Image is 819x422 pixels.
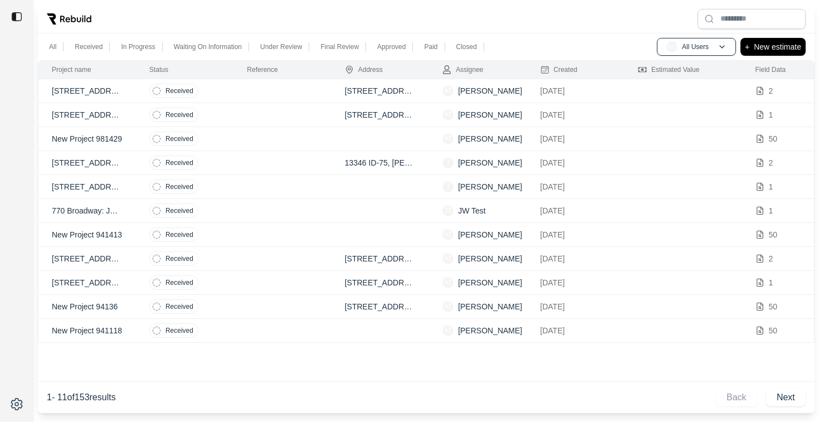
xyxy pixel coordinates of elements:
[52,277,123,288] p: [STREET_ADDRESS][US_STATE][US_STATE].
[769,277,773,288] p: 1
[540,325,611,336] p: [DATE]
[458,133,522,144] p: [PERSON_NAME]
[377,42,406,51] p: Approved
[540,229,611,240] p: [DATE]
[682,42,709,51] p: All Users
[52,205,123,216] p: 770 Broadway: Jw Test
[769,133,778,144] p: 50
[52,253,123,264] p: [STREET_ADDRESS][US_STATE][US_STATE]. - Recon
[442,229,454,240] span: AT
[442,157,454,168] span: J
[165,326,193,335] p: Received
[458,277,522,288] p: [PERSON_NAME]
[331,247,429,271] td: [STREET_ADDRESS][US_STATE]
[540,133,611,144] p: [DATE]
[740,38,806,56] button: +New estimate
[442,205,454,216] span: JT
[47,13,91,25] img: Rebuild
[769,229,778,240] p: 50
[331,271,429,295] td: [STREET_ADDRESS][US_STATE]
[540,277,611,288] p: [DATE]
[442,325,454,336] span: AT
[754,40,801,54] p: New estimate
[458,229,522,240] p: [PERSON_NAME]
[442,65,483,74] div: Assignee
[442,277,454,288] span: AT
[260,42,302,51] p: Under Review
[456,42,477,51] p: Closed
[769,253,773,264] p: 2
[165,182,193,191] p: Received
[121,42,155,51] p: In Progress
[442,253,454,264] span: AT
[165,110,193,119] p: Received
[424,42,437,51] p: Paid
[52,301,123,312] p: New Project 94136
[247,65,277,74] div: Reference
[458,253,522,264] p: [PERSON_NAME]
[769,325,778,336] p: 50
[638,65,700,74] div: Estimated Value
[540,109,611,120] p: [DATE]
[52,229,123,240] p: New Project 941413
[165,254,193,263] p: Received
[657,38,736,56] button: AUAll Users
[52,85,123,96] p: [STREET_ADDRESS][US_STATE][US_STATE] - [GEOGRAPHIC_DATA]
[442,109,454,120] span: AT
[442,181,454,192] span: J
[769,157,773,168] p: 2
[666,41,677,52] span: AU
[769,181,773,192] p: 1
[165,134,193,143] p: Received
[755,65,786,74] div: Field Data
[458,301,522,312] p: [PERSON_NAME]
[458,181,522,192] p: [PERSON_NAME]
[540,65,578,74] div: Created
[458,205,486,216] p: JW Test
[165,302,193,311] p: Received
[165,230,193,239] p: Received
[458,109,522,120] p: [PERSON_NAME]
[149,65,168,74] div: Status
[165,206,193,215] p: Received
[52,157,123,168] p: [STREET_ADDRESS][PERSON_NAME][US_STATE]
[458,325,522,336] p: [PERSON_NAME]
[766,389,806,406] button: Next
[331,79,429,103] td: [STREET_ADDRESS][US_STATE]
[165,158,193,167] p: Received
[540,205,611,216] p: [DATE]
[345,65,383,74] div: Address
[52,133,123,144] p: New Project 981429
[769,109,773,120] p: 1
[52,325,123,336] p: New Project 941118
[540,181,611,192] p: [DATE]
[331,151,429,175] td: 13346 ID-75, [PERSON_NAME], ID 83340, [GEOGRAPHIC_DATA]
[331,295,429,319] td: [STREET_ADDRESS][US_STATE]
[75,42,103,51] p: Received
[52,65,91,74] div: Project name
[11,11,22,22] img: toggle sidebar
[540,157,611,168] p: [DATE]
[458,157,522,168] p: [PERSON_NAME]
[52,109,123,120] p: [STREET_ADDRESS][US_STATE][US_STATE]
[165,278,193,287] p: Received
[540,85,611,96] p: [DATE]
[769,205,773,216] p: 1
[320,42,359,51] p: Final Review
[49,42,56,51] p: All
[442,301,454,312] span: AT
[442,133,454,144] span: AT
[331,103,429,127] td: [STREET_ADDRESS][US_STATE]
[540,253,611,264] p: [DATE]
[458,85,522,96] p: [PERSON_NAME]
[174,42,242,51] p: Waiting On Information
[769,85,773,96] p: 2
[745,40,749,54] p: +
[165,86,193,95] p: Received
[540,301,611,312] p: [DATE]
[769,301,778,312] p: 50
[52,181,123,192] p: [STREET_ADDRESS]
[47,391,116,404] p: 1 - 11 of 153 results
[442,85,454,96] span: AT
